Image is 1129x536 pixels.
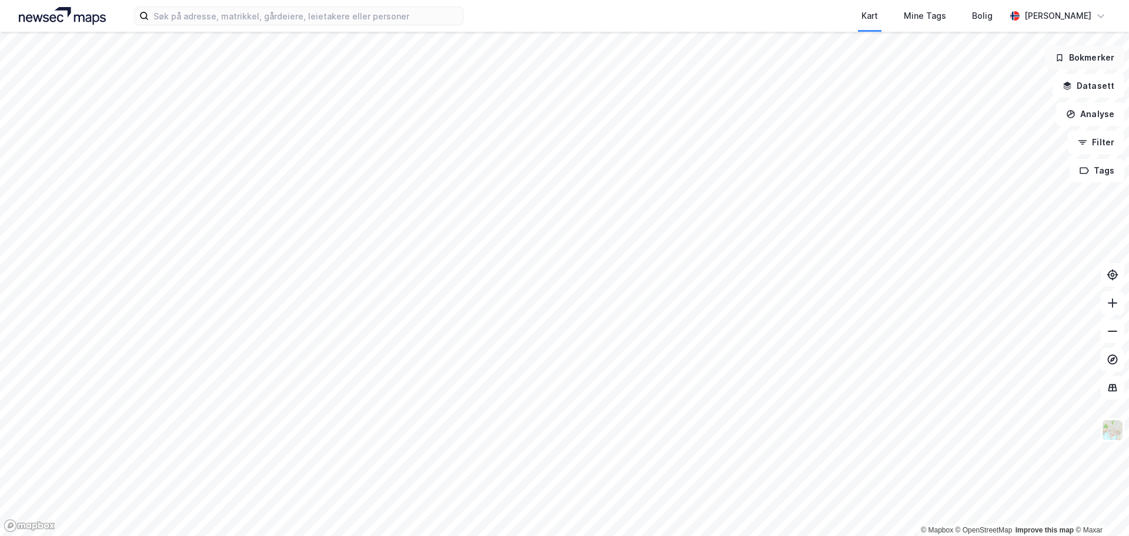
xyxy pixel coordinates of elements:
div: Bolig [972,9,993,23]
button: Analyse [1056,102,1124,126]
div: Mine Tags [904,9,946,23]
a: Improve this map [1016,526,1074,534]
a: Mapbox [921,526,953,534]
img: Z [1101,419,1124,441]
div: Kart [861,9,878,23]
a: Mapbox homepage [4,519,55,532]
button: Datasett [1053,74,1124,98]
iframe: Chat Widget [1070,480,1129,536]
img: logo.a4113a55bc3d86da70a041830d287a7e.svg [19,7,106,25]
div: [PERSON_NAME] [1024,9,1091,23]
a: OpenStreetMap [956,526,1013,534]
button: Bokmerker [1045,46,1124,69]
input: Søk på adresse, matrikkel, gårdeiere, leietakere eller personer [149,7,463,25]
button: Filter [1068,131,1124,154]
button: Tags [1070,159,1124,182]
div: Kontrollprogram for chat [1070,480,1129,536]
